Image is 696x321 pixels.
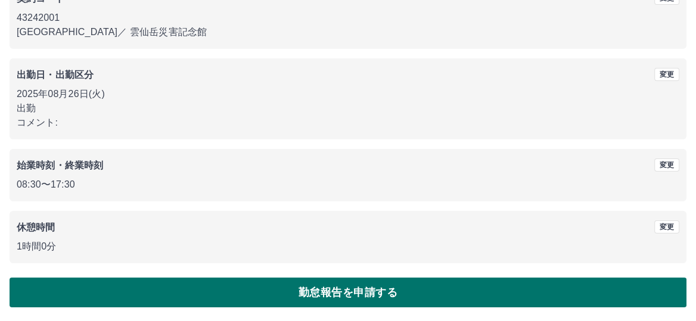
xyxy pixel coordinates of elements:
[654,220,679,233] button: 変更
[17,101,679,116] p: 出勤
[654,68,679,81] button: 変更
[17,70,94,80] b: 出勤日・出勤区分
[17,239,679,254] p: 1時間0分
[17,177,679,192] p: 08:30 〜 17:30
[17,160,103,170] b: 始業時刻・終業時刻
[654,158,679,172] button: 変更
[17,222,55,232] b: 休憩時間
[17,116,679,130] p: コメント:
[17,25,679,39] p: [GEOGRAPHIC_DATA] ／ 雲仙岳災害記念館
[10,278,686,307] button: 勤怠報告を申請する
[17,11,679,25] p: 43242001
[17,87,679,101] p: 2025年08月26日(火)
